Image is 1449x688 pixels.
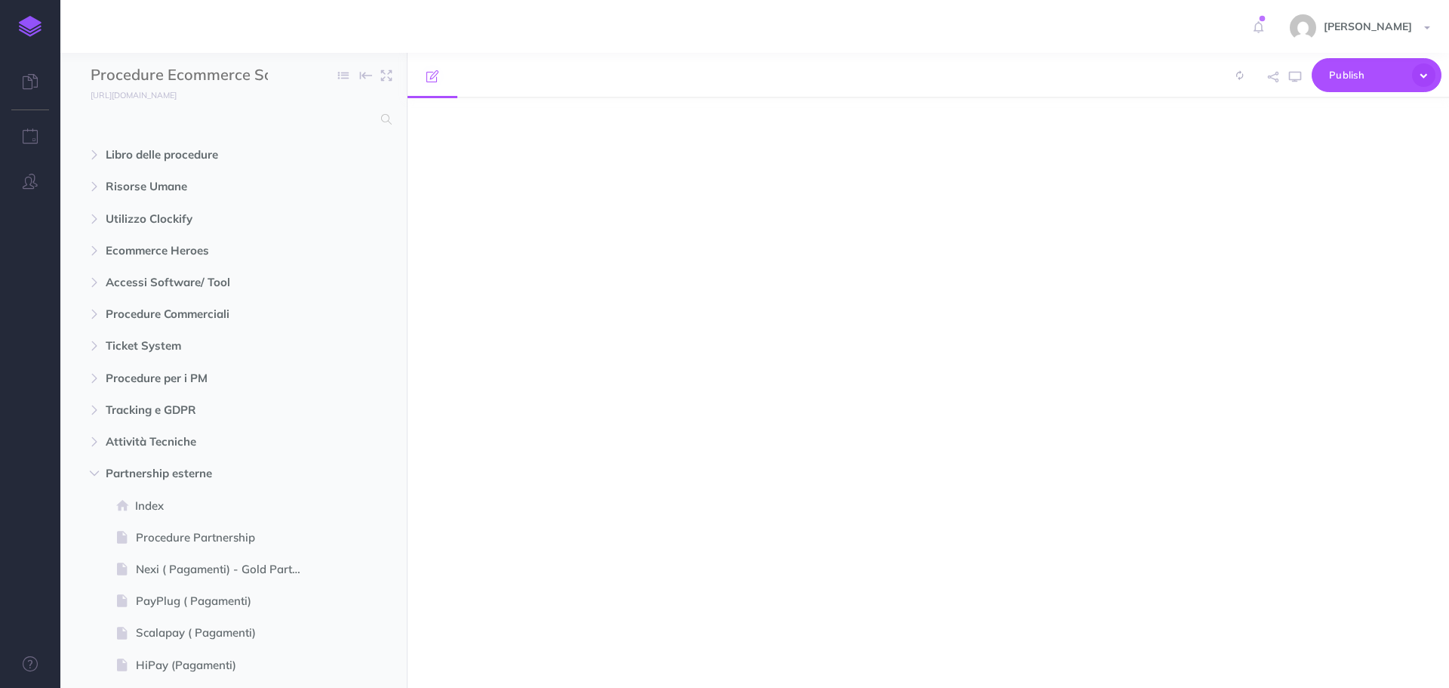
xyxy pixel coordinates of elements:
img: e87add64f3cafac7edbf2794c21eb1e1.jpg [1290,14,1316,41]
span: Scalapay ( Pagamenti) [136,624,316,642]
small: [URL][DOMAIN_NAME] [91,90,177,100]
span: Ticket System [106,337,297,355]
a: [URL][DOMAIN_NAME] [60,87,192,102]
span: Libro delle procedure [106,146,297,164]
span: PayPlug ( Pagamenti) [136,592,316,610]
span: Procedure Partnership [136,529,316,547]
span: Nexi ( Pagamenti) - Gold Partner [136,560,316,578]
span: Tracking e GDPR [106,401,297,419]
span: HiPay (Pagamenti) [136,656,316,674]
span: Utilizzo Clockify [106,210,297,228]
span: Accessi Software/ Tool [106,273,297,292]
span: Partnership esterne [106,464,297,483]
input: Documentation Name [91,64,268,87]
input: Search [91,106,372,133]
span: Index [135,497,316,515]
span: Risorse Umane [106,177,297,196]
span: Procedure Commerciali [106,305,297,323]
span: Attività Tecniche [106,433,297,451]
span: [PERSON_NAME] [1316,20,1420,33]
span: Publish [1329,63,1404,87]
span: Procedure per i PM [106,369,297,387]
button: Publish [1312,58,1441,92]
span: Ecommerce Heroes [106,242,297,260]
img: logo-mark.svg [19,16,42,37]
